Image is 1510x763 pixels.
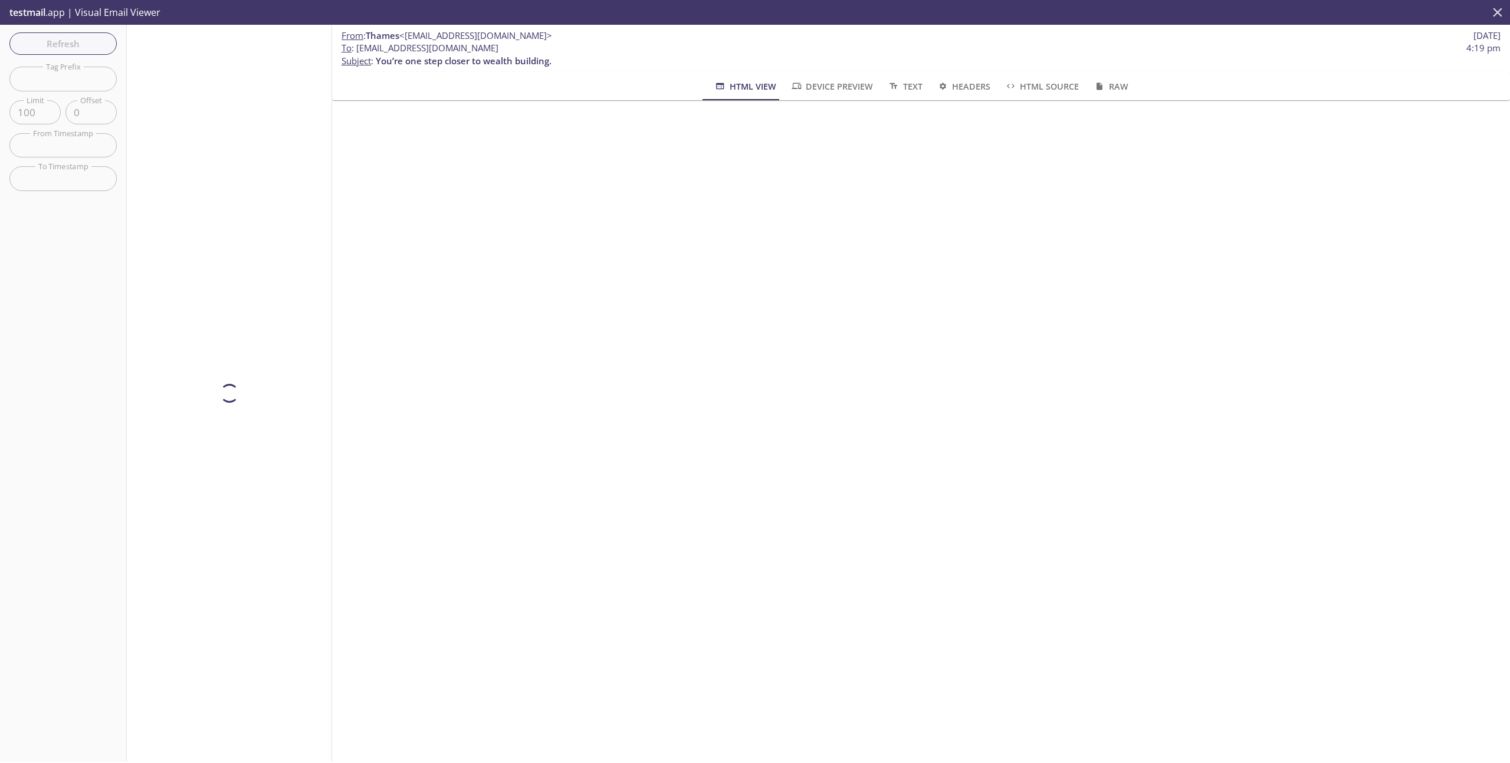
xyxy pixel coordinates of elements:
[342,29,363,41] span: From
[1473,29,1501,42] span: [DATE]
[1093,79,1128,94] span: Raw
[1005,79,1079,94] span: HTML Source
[366,29,399,41] span: Thames
[937,79,990,94] span: Headers
[1466,42,1501,54] span: 4:19 pm
[376,55,552,67] span: You’re one step closer to wealth building.
[887,79,922,94] span: Text
[399,29,552,41] span: <[EMAIL_ADDRESS][DOMAIN_NAME]>
[790,79,873,94] span: Device Preview
[9,6,45,19] span: testmail
[342,42,498,54] span: : [EMAIL_ADDRESS][DOMAIN_NAME]
[342,42,1501,67] p: :
[342,29,552,42] span: :
[342,55,371,67] span: Subject
[342,42,352,54] span: To
[714,79,776,94] span: HTML View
